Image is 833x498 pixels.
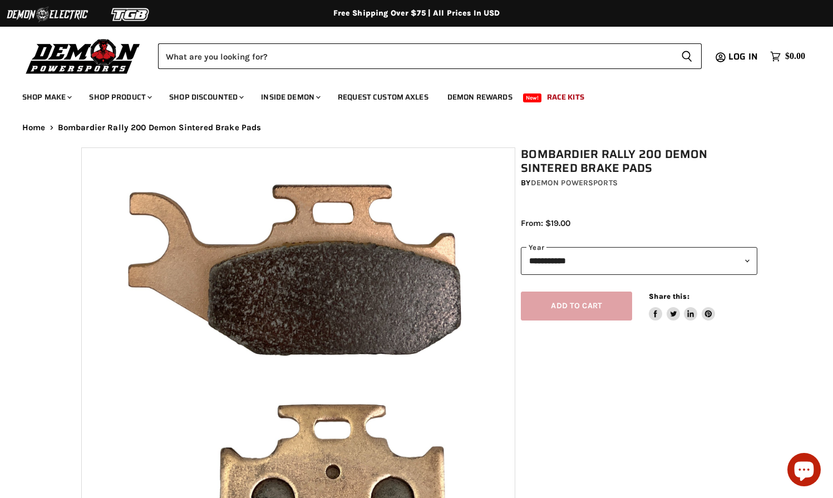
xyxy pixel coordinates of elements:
a: Log in [723,52,765,62]
a: Shop Make [14,86,78,109]
form: Product [158,43,702,69]
img: Demon Powersports [22,36,144,76]
span: From: $19.00 [521,218,570,228]
a: Inside Demon [253,86,327,109]
ul: Main menu [14,81,802,109]
span: New! [523,93,542,102]
h1: Bombardier Rally 200 Demon Sintered Brake Pads [521,147,757,175]
div: by [521,177,757,189]
inbox-online-store-chat: Shopify online store chat [784,453,824,489]
span: Bombardier Rally 200 Demon Sintered Brake Pads [58,123,262,132]
span: $0.00 [785,51,805,62]
a: Race Kits [539,86,593,109]
a: Shop Product [81,86,159,109]
a: Request Custom Axles [329,86,437,109]
span: Log in [728,50,758,63]
span: Share this: [649,292,689,300]
a: $0.00 [765,48,811,65]
a: Home [22,123,46,132]
a: Demon Powersports [531,178,618,188]
a: Demon Rewards [439,86,521,109]
img: Demon Electric Logo 2 [6,4,89,25]
select: year [521,247,757,274]
a: Shop Discounted [161,86,250,109]
button: Search [672,43,702,69]
input: Search [158,43,672,69]
img: TGB Logo 2 [89,4,172,25]
aside: Share this: [649,292,715,321]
